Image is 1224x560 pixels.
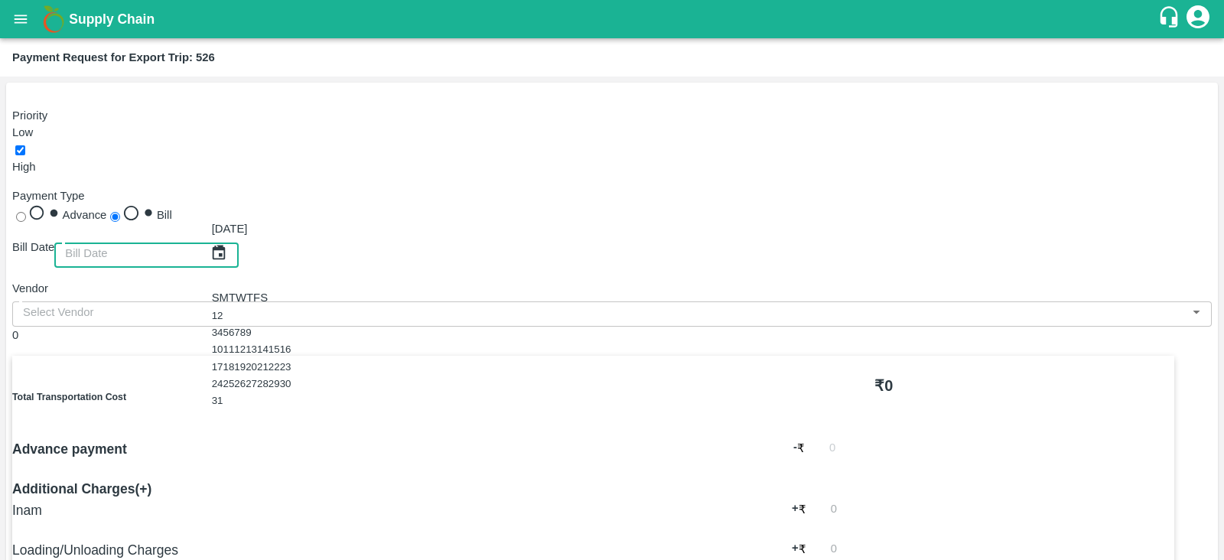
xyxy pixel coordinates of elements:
[210,245,227,262] button: Choose date
[63,209,107,221] span: Advance
[246,327,251,339] button: 9
[236,291,246,304] span: Wednesday
[212,239,229,256] button: calendar view is open, switch to year view
[12,327,18,343] div: 0
[223,327,229,339] button: 5
[12,124,1212,141] p: Low
[269,344,280,356] button: 15
[229,291,236,304] span: Tuesday
[269,378,280,389] button: 29
[831,500,976,520] input: 0
[12,239,54,256] p: Bill Date
[257,361,269,373] button: 21
[54,239,210,268] input: Bill Date
[217,310,223,321] button: 2
[223,378,234,389] button: 25
[223,361,234,373] button: 18
[246,361,257,373] button: 20
[792,542,799,554] b: +
[799,541,806,558] p: ₹
[12,441,127,457] b: Advance payment
[17,302,1182,322] input: Select Vendor
[12,158,1212,175] p: High
[234,344,246,356] button: 12
[69,8,1157,30] a: Supply Chain
[12,51,215,63] b: Payment Request for Export Trip: 526
[223,344,234,356] button: 11
[212,378,223,389] button: 24
[220,291,229,304] span: Monday
[280,378,291,389] button: 30
[12,280,1212,297] p: Vendor
[260,291,268,304] span: Saturday
[246,291,253,304] span: Thursday
[269,361,280,373] button: 22
[157,209,172,221] span: Bill
[12,187,1212,204] p: Payment Type
[229,327,234,339] button: 6
[240,327,246,339] button: 8
[212,396,223,407] button: 31
[12,481,151,497] b: Additional Charges(+)
[874,377,893,394] b: ₹ 0
[831,539,976,560] input: 0
[212,291,220,304] span: Sunday
[1184,3,1212,35] div: account of current user
[797,440,805,457] p: ₹
[1157,5,1184,33] div: customer-support
[212,344,223,356] button: 10
[110,212,120,222] input: Bill
[280,344,291,356] button: 16
[234,361,246,373] button: 19
[212,220,291,237] div: [DATE]
[234,378,246,389] button: 26
[246,344,257,356] button: 13
[12,500,594,521] h6: Inam
[234,327,239,339] button: 7
[12,107,1212,124] p: Priority
[38,4,69,34] img: logo
[257,378,269,389] button: 28
[793,441,797,453] b: -
[253,291,260,304] span: Friday
[257,344,269,356] button: 14
[246,378,257,389] button: 27
[217,327,223,339] button: 4
[799,501,806,518] p: ₹
[212,310,217,321] button: 1
[3,2,38,37] button: open drawer
[280,361,291,373] button: 23
[212,327,217,339] button: 3
[69,11,155,27] b: Supply Chain
[792,502,799,514] b: +
[829,438,975,459] input: 0
[12,392,126,402] b: Total Transportation Cost
[16,212,26,222] input: Advance
[1187,302,1206,322] button: Open
[212,361,223,373] button: 17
